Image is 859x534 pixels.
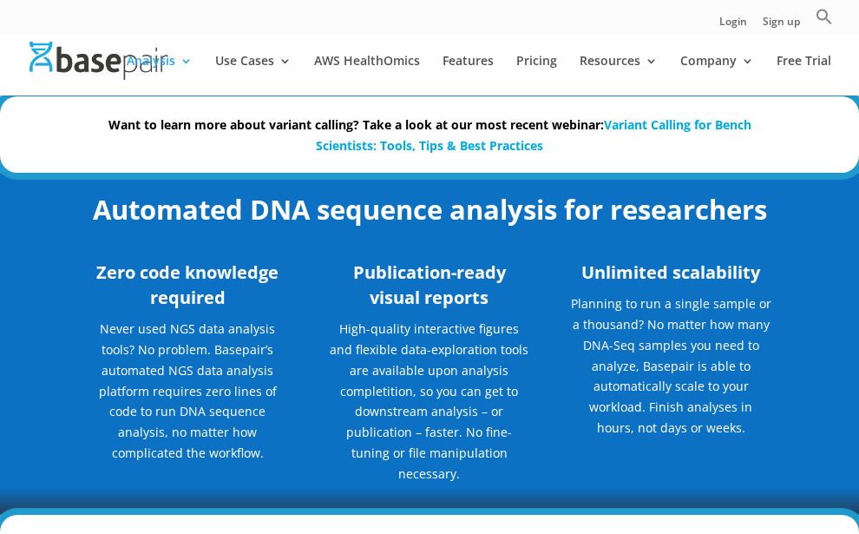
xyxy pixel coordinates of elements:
p: High-quality interactive figures and flexible data-exploration tools are available upon analysis ... [328,319,532,484]
strong: Want to learn more about variant calling? Take a look at our most recent webinar: [108,116,751,154]
a: Search Icon Link [816,8,833,35]
a: Use Cases [215,55,292,96]
p: Never used NGS data analysis tools? No problem. Basepair’s automated NGS data analysis platform r... [86,319,290,476]
strong: Automated DNA sequence analysis for researchers [93,191,767,227]
a: Variant Calling for Bench Scientists: Tools, Tips & Best Practices [316,116,751,154]
a: Analysis [127,55,193,96]
a: Pricing [516,55,557,96]
a: Login [719,16,747,35]
a: Company [680,55,754,96]
a: Resources [580,55,658,96]
a: Sign up [763,16,800,35]
h3: Publication-ready visual reports [328,260,532,319]
a: AWS HealthOmics [314,55,420,96]
a: Features [443,55,494,96]
h3: Zero code knowledge required [86,260,290,319]
p: Planning to run a single sample or a thousand? No matter how many DNA-Seq samples you need to ana... [569,293,773,438]
svg: Search [816,8,833,25]
h3: Unlimited scalability [569,260,773,293]
a: Free Trial [777,55,831,96]
img: Basepair [30,42,167,79]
